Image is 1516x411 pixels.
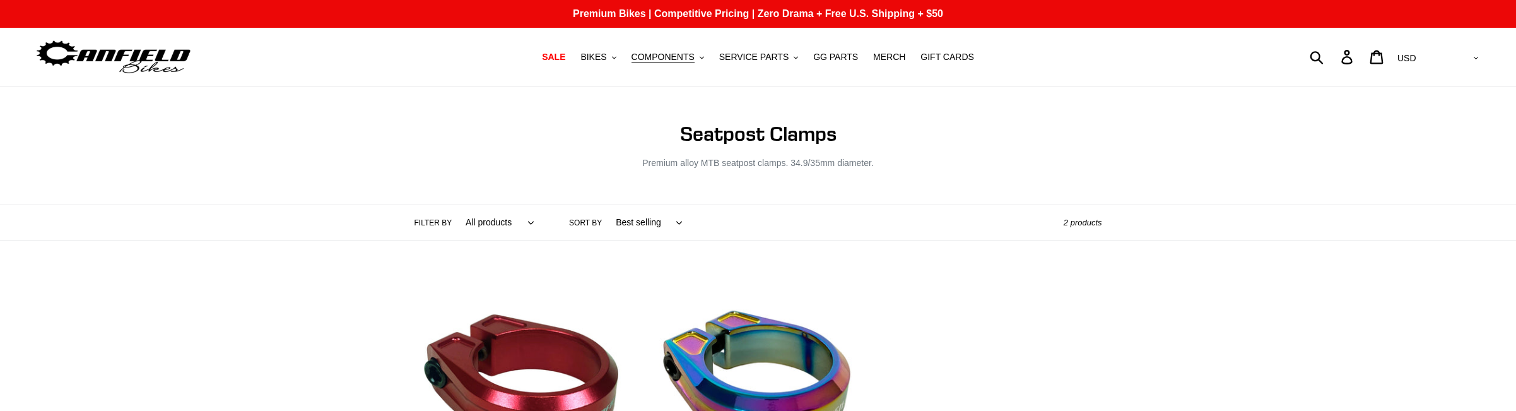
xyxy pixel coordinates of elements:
[713,49,804,66] button: SERVICE PARTS
[920,52,974,63] span: GIFT CARDS
[1064,218,1102,227] span: 2 products
[719,52,789,63] span: SERVICE PARTS
[414,217,452,229] label: Filter by
[807,49,864,66] a: GG PARTS
[914,49,980,66] a: GIFT CARDS
[680,121,837,146] span: Seatpost Clamps
[569,217,602,229] label: Sort by
[580,52,606,63] span: BIKES
[35,37,192,77] img: Canfield Bikes
[414,157,1102,170] p: Premium alloy MTB seatpost clamps. 34.9/35mm diameter.
[574,49,622,66] button: BIKES
[867,49,912,66] a: MERCH
[1317,43,1349,71] input: Search
[873,52,905,63] span: MERCH
[625,49,710,66] button: COMPONENTS
[813,52,858,63] span: GG PARTS
[542,52,565,63] span: SALE
[632,52,695,63] span: COMPONENTS
[536,49,572,66] a: SALE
